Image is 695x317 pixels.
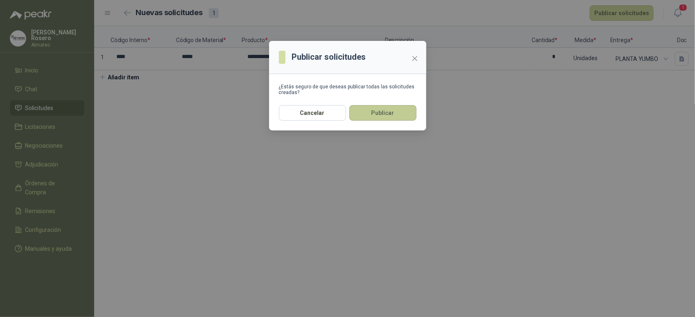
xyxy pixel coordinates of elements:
button: Close [408,52,421,65]
button: Cancelar [279,105,346,121]
button: Publicar [349,105,417,121]
div: ¿Estás seguro de que deseas publicar todas las solicitudes creadas? [279,84,417,95]
h3: Publicar solicitudes [292,51,366,63]
span: close [412,55,418,62]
